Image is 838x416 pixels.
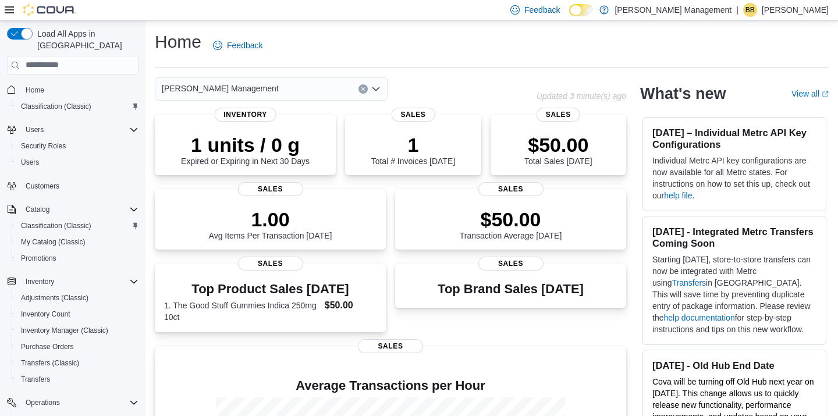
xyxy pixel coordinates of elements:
button: Home [2,81,143,98]
p: Starting [DATE], store-to-store transfers can now be integrated with Metrc using in [GEOGRAPHIC_D... [652,254,816,335]
h3: [DATE] - Integrated Metrc Transfers Coming Soon [652,226,816,249]
a: Inventory Manager (Classic) [16,323,113,337]
p: Individual Metrc API key configurations are now available for all Metrc states. For instructions ... [652,155,816,201]
div: Total # Invoices [DATE] [371,133,455,166]
a: Transfers [672,278,706,287]
input: Dark Mode [569,4,594,16]
span: Promotions [21,254,56,263]
button: Users [12,154,143,170]
span: Load All Apps in [GEOGRAPHIC_DATA] [33,28,139,51]
div: Brandon Boushie [743,3,757,17]
span: Customers [21,179,139,193]
h1: Home [155,30,201,54]
button: Open list of options [371,84,381,94]
button: Transfers (Classic) [12,355,143,371]
span: Catalog [21,202,139,216]
button: Adjustments (Classic) [12,290,143,306]
h4: Average Transactions per Hour [164,379,617,393]
a: My Catalog (Classic) [16,235,90,249]
span: Transfers [16,372,139,386]
a: Feedback [208,34,267,57]
a: Transfers [16,372,55,386]
span: Users [21,123,139,137]
p: 1 units / 0 g [181,133,310,157]
button: Operations [2,394,143,411]
span: Adjustments (Classic) [16,291,139,305]
span: Transfers (Classic) [16,356,139,370]
span: Sales [358,339,423,353]
h3: Top Product Sales [DATE] [164,282,377,296]
span: Classification (Classic) [21,221,91,230]
a: Customers [21,179,64,193]
span: Inventory Count [21,310,70,319]
span: Inventory [214,108,276,122]
span: Inventory Count [16,307,139,321]
a: Adjustments (Classic) [16,291,93,305]
span: Purchase Orders [21,342,74,351]
button: Classification (Classic) [12,218,143,234]
button: Catalog [21,202,54,216]
span: My Catalog (Classic) [16,235,139,249]
span: Classification (Classic) [21,102,91,111]
button: My Catalog (Classic) [12,234,143,250]
span: Adjustments (Classic) [21,293,88,303]
h2: What's new [640,84,726,103]
span: Operations [26,398,60,407]
span: Home [26,86,44,95]
p: $50.00 [460,208,562,231]
a: help documentation [663,313,734,322]
div: Avg Items Per Transaction [DATE] [209,208,332,240]
span: Promotions [16,251,139,265]
span: BB [745,3,755,17]
span: Inventory Manager (Classic) [21,326,108,335]
a: Transfers (Classic) [16,356,84,370]
button: Inventory [21,275,59,289]
span: Users [16,155,139,169]
button: Inventory [2,273,143,290]
button: Classification (Classic) [12,98,143,115]
div: Total Sales [DATE] [524,133,592,166]
span: Catalog [26,205,49,214]
button: Transfers [12,371,143,387]
a: Classification (Classic) [16,219,96,233]
a: Users [16,155,44,169]
span: Sales [478,257,544,271]
span: Inventory Manager (Classic) [16,323,139,337]
span: [PERSON_NAME] Management [162,81,279,95]
span: Operations [21,396,139,410]
a: Home [21,83,49,97]
span: Sales [238,182,303,196]
span: Sales [478,182,544,196]
span: Transfers (Classic) [21,358,79,368]
span: Sales [238,257,303,271]
span: Classification (Classic) [16,219,139,233]
span: Classification (Classic) [16,99,139,113]
span: Security Roles [21,141,66,151]
button: Inventory Manager (Classic) [12,322,143,339]
h3: Top Brand Sales [DATE] [438,282,584,296]
p: 1.00 [209,208,332,231]
img: Cova [23,4,76,16]
h3: [DATE] – Individual Metrc API Key Configurations [652,127,816,150]
a: Classification (Classic) [16,99,96,113]
span: Feedback [227,40,262,51]
button: Users [2,122,143,138]
span: Transfers [21,375,50,384]
span: Users [21,158,39,167]
dt: 1. The Good Stuff Gummies Indica 250mg 10ct [164,300,320,323]
button: Promotions [12,250,143,266]
button: Operations [21,396,65,410]
span: Inventory [21,275,139,289]
button: Catalog [2,201,143,218]
button: Security Roles [12,138,143,154]
a: View allExternal link [791,89,829,98]
button: Inventory Count [12,306,143,322]
span: Sales [537,108,580,122]
span: Purchase Orders [16,340,139,354]
svg: External link [822,91,829,98]
span: Security Roles [16,139,139,153]
a: Inventory Count [16,307,75,321]
span: Home [21,83,139,97]
h3: [DATE] - Old Hub End Date [652,360,816,371]
a: Promotions [16,251,61,265]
